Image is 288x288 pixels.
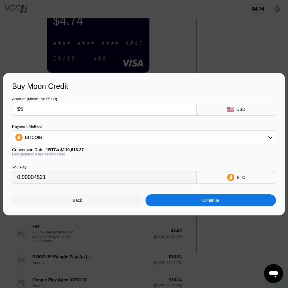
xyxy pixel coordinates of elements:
[46,147,84,152] span: 1 BTC ≈ $110,616.27
[17,103,192,115] input: $0.00
[202,198,219,203] div: Continue
[12,82,276,91] div: Buy Moon Credit
[12,165,197,169] div: You Pay
[12,124,276,129] div: Payment Method
[146,194,276,206] div: Continue
[73,198,82,203] div: Back
[12,147,276,152] div: Conversion Rate:
[264,264,283,283] iframe: Button to launch messaging window, conversation in progress
[12,131,276,143] div: BITCOIN
[12,152,276,156] div: Last updated: a few seconds ago
[236,107,246,112] div: USD
[12,194,143,206] div: Back
[237,175,245,180] div: BTC
[25,135,42,140] div: BITCOIN
[12,97,197,101] div: Amount (Minimum: $5.00)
